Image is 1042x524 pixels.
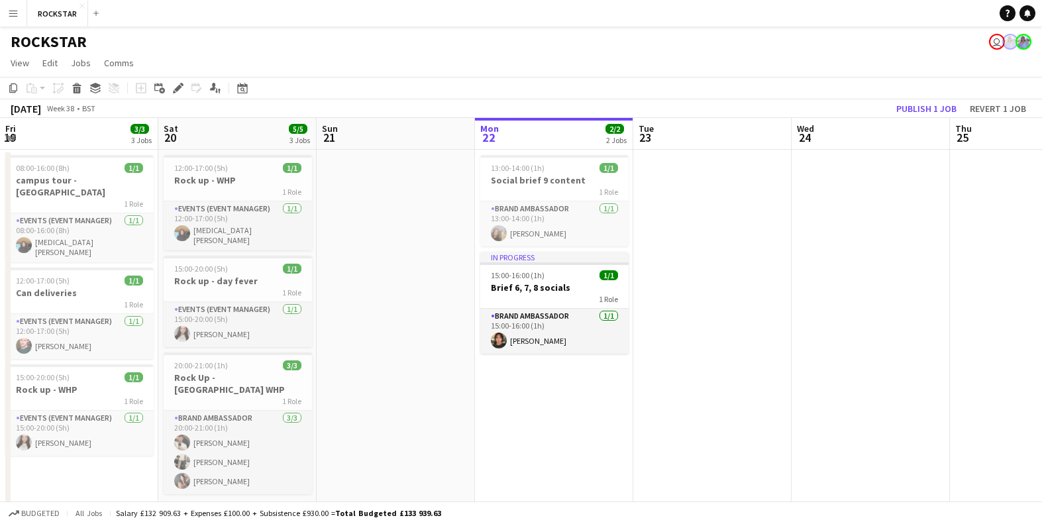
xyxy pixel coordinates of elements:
[797,123,814,134] span: Wed
[125,276,143,286] span: 1/1
[283,163,301,173] span: 1/1
[116,508,441,518] div: Salary £132 909.63 + Expenses £100.00 + Subsistence £930.00 =
[480,155,629,246] app-job-card: 13:00-14:00 (1h)1/1Social brief 9 content1 RoleBrand Ambassador1/113:00-14:00 (1h)[PERSON_NAME]
[283,264,301,274] span: 1/1
[480,252,629,262] div: In progress
[5,268,154,359] app-job-card: 12:00-17:00 (5h)1/1Can deliveries1 RoleEvents (Event Manager)1/112:00-17:00 (5h)[PERSON_NAME]
[320,130,338,145] span: 21
[130,124,149,134] span: 3/3
[174,264,228,274] span: 15:00-20:00 (5h)
[282,396,301,406] span: 1 Role
[164,256,312,347] app-job-card: 15:00-20:00 (5h)1/1Rock up - day fever1 RoleEvents (Event Manager)1/115:00-20:00 (5h)[PERSON_NAME]
[16,163,70,173] span: 08:00-16:00 (8h)
[964,100,1031,117] button: Revert 1 job
[82,103,95,113] div: BST
[283,360,301,370] span: 3/3
[164,372,312,395] h3: Rock Up - [GEOGRAPHIC_DATA] WHP
[174,360,228,370] span: 20:00-21:00 (1h)
[124,396,143,406] span: 1 Role
[5,314,154,359] app-card-role: Events (Event Manager)1/112:00-17:00 (5h)[PERSON_NAME]
[164,174,312,186] h3: Rock up - WHP
[174,163,228,173] span: 12:00-17:00 (5h)
[795,130,814,145] span: 24
[1002,34,1018,50] app-user-avatar: Lucy Hillier
[11,32,87,52] h1: ROCKSTAR
[282,187,301,197] span: 1 Role
[37,54,63,72] a: Edit
[478,130,499,145] span: 22
[480,174,629,186] h3: Social brief 9 content
[5,174,154,198] h3: campus tour - [GEOGRAPHIC_DATA]
[16,372,70,382] span: 15:00-20:00 (5h)
[5,155,154,262] app-job-card: 08:00-16:00 (8h)1/1campus tour - [GEOGRAPHIC_DATA]1 RoleEvents (Event Manager)1/108:00-16:00 (8h)...
[480,282,629,293] h3: Brief 6, 7, 8 socials
[66,54,96,72] a: Jobs
[335,508,441,518] span: Total Budgeted £133 939.63
[124,199,143,209] span: 1 Role
[125,163,143,173] span: 1/1
[5,54,34,72] a: View
[599,163,618,173] span: 1/1
[599,187,618,197] span: 1 Role
[16,276,70,286] span: 12:00-17:00 (5h)
[955,123,972,134] span: Thu
[164,201,312,250] app-card-role: Events (Event Manager)1/112:00-17:00 (5h)[MEDICAL_DATA][PERSON_NAME]
[289,135,310,145] div: 3 Jobs
[27,1,88,26] button: ROCKSTAR
[5,364,154,456] app-job-card: 15:00-20:00 (5h)1/1Rock up - WHP1 RoleEvents (Event Manager)1/115:00-20:00 (5h)[PERSON_NAME]
[639,123,654,134] span: Tue
[73,508,105,518] span: All jobs
[3,130,16,145] span: 19
[953,130,972,145] span: 25
[164,155,312,250] app-job-card: 12:00-17:00 (5h)1/1Rock up - WHP1 RoleEvents (Event Manager)1/112:00-17:00 (5h)[MEDICAL_DATA][PER...
[605,124,624,134] span: 2/2
[131,135,152,145] div: 3 Jobs
[282,288,301,297] span: 1 Role
[322,123,338,134] span: Sun
[164,275,312,287] h3: Rock up - day fever
[99,54,139,72] a: Comms
[21,509,60,518] span: Budgeted
[11,57,29,69] span: View
[44,103,77,113] span: Week 38
[164,352,312,494] app-job-card: 20:00-21:00 (1h)3/3Rock Up - [GEOGRAPHIC_DATA] WHP1 RoleBrand Ambassador3/320:00-21:00 (1h)[PERSO...
[480,252,629,354] app-job-card: In progress15:00-16:00 (1h)1/1Brief 6, 7, 8 socials1 RoleBrand Ambassador1/115:00-16:00 (1h)[PERS...
[606,135,627,145] div: 2 Jobs
[104,57,134,69] span: Comms
[5,411,154,456] app-card-role: Events (Event Manager)1/115:00-20:00 (5h)[PERSON_NAME]
[491,270,545,280] span: 15:00-16:00 (1h)
[989,34,1005,50] app-user-avatar: Ed Harvey
[480,309,629,354] app-card-role: Brand Ambassador1/115:00-16:00 (1h)[PERSON_NAME]
[599,270,618,280] span: 1/1
[162,130,178,145] span: 20
[11,102,41,115] div: [DATE]
[42,57,58,69] span: Edit
[1016,34,1031,50] app-user-avatar: Lucy Hillier
[5,384,154,395] h3: Rock up - WHP
[125,372,143,382] span: 1/1
[480,123,499,134] span: Mon
[480,201,629,246] app-card-role: Brand Ambassador1/113:00-14:00 (1h)[PERSON_NAME]
[5,213,154,262] app-card-role: Events (Event Manager)1/108:00-16:00 (8h)[MEDICAL_DATA][PERSON_NAME]
[637,130,654,145] span: 23
[289,124,307,134] span: 5/5
[599,294,618,304] span: 1 Role
[491,163,545,173] span: 13:00-14:00 (1h)
[7,506,62,521] button: Budgeted
[164,302,312,347] app-card-role: Events (Event Manager)1/115:00-20:00 (5h)[PERSON_NAME]
[5,123,16,134] span: Fri
[71,57,91,69] span: Jobs
[124,299,143,309] span: 1 Role
[164,123,178,134] span: Sat
[5,287,154,299] h3: Can deliveries
[891,100,962,117] button: Publish 1 job
[164,411,312,494] app-card-role: Brand Ambassador3/320:00-21:00 (1h)[PERSON_NAME][PERSON_NAME][PERSON_NAME]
